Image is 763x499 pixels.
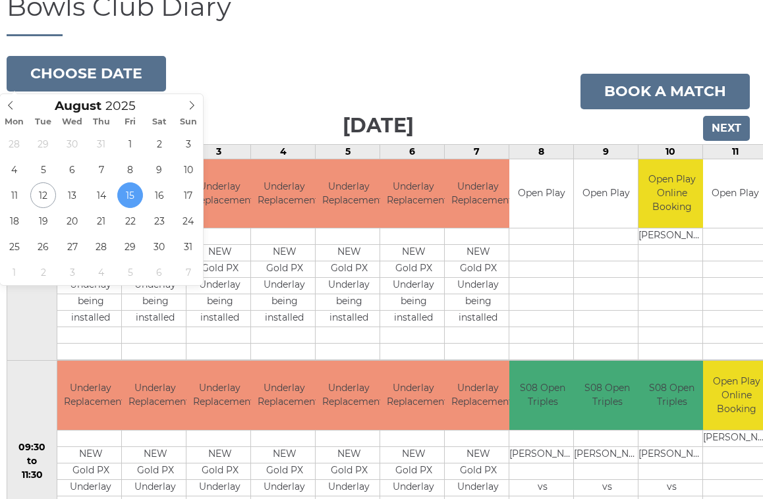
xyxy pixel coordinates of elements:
[186,463,253,479] td: Gold PX
[117,259,143,285] span: September 5, 2025
[116,118,145,126] span: Fri
[59,131,85,157] span: July 30, 2025
[380,463,447,479] td: Gold PX
[57,311,124,327] td: installed
[88,234,114,259] span: August 28, 2025
[101,98,153,113] input: Scroll to increment
[380,144,445,159] td: 6
[186,144,251,159] td: 3
[186,361,253,430] td: Underlay Replacement
[57,278,124,294] td: Underlay
[509,361,576,430] td: S08 Open Triples
[146,182,172,208] span: August 16, 2025
[122,446,188,463] td: NEW
[186,294,253,311] td: being
[445,311,511,327] td: installed
[87,118,116,126] span: Thu
[574,479,640,496] td: vs
[88,157,114,182] span: August 7, 2025
[380,311,447,327] td: installed
[122,479,188,496] td: Underlay
[88,259,114,285] span: September 4, 2025
[703,116,750,141] input: Next
[30,208,56,234] span: August 19, 2025
[186,311,253,327] td: installed
[175,259,201,285] span: September 7, 2025
[316,245,382,261] td: NEW
[638,479,705,496] td: vs
[574,446,640,463] td: [PERSON_NAME]
[445,294,511,311] td: being
[316,463,382,479] td: Gold PX
[57,463,124,479] td: Gold PX
[1,259,27,285] span: September 1, 2025
[174,118,203,126] span: Sun
[146,259,172,285] span: September 6, 2025
[316,479,382,496] td: Underlay
[380,446,447,463] td: NEW
[57,294,124,311] td: being
[251,294,318,311] td: being
[580,74,750,109] a: Book a match
[445,446,511,463] td: NEW
[117,131,143,157] span: August 1, 2025
[251,361,318,430] td: Underlay Replacement
[316,144,380,159] td: 5
[122,294,188,311] td: being
[117,182,143,208] span: August 15, 2025
[251,446,318,463] td: NEW
[7,56,166,92] button: Choose date
[251,261,318,278] td: Gold PX
[59,234,85,259] span: August 27, 2025
[445,245,511,261] td: NEW
[445,361,511,430] td: Underlay Replacement
[186,245,253,261] td: NEW
[316,159,382,228] td: Underlay Replacement
[251,159,318,228] td: Underlay Replacement
[117,208,143,234] span: August 22, 2025
[122,463,188,479] td: Gold PX
[59,157,85,182] span: August 6, 2025
[146,234,172,259] span: August 30, 2025
[146,208,172,234] span: August 23, 2025
[59,182,85,208] span: August 13, 2025
[1,234,27,259] span: August 25, 2025
[445,479,511,496] td: Underlay
[146,157,172,182] span: August 9, 2025
[380,479,447,496] td: Underlay
[251,245,318,261] td: NEW
[380,278,447,294] td: Underlay
[186,278,253,294] td: Underlay
[1,157,27,182] span: August 4, 2025
[59,259,85,285] span: September 3, 2025
[574,159,638,228] td: Open Play
[638,446,705,463] td: [PERSON_NAME]
[1,131,27,157] span: July 28, 2025
[509,159,573,228] td: Open Play
[122,278,188,294] td: Underlay
[58,118,87,126] span: Wed
[316,294,382,311] td: being
[186,446,253,463] td: NEW
[59,208,85,234] span: August 20, 2025
[57,446,124,463] td: NEW
[117,234,143,259] span: August 29, 2025
[380,361,447,430] td: Underlay Replacement
[55,100,101,113] span: Scroll to increment
[122,361,188,430] td: Underlay Replacement
[316,311,382,327] td: installed
[251,311,318,327] td: installed
[1,208,27,234] span: August 18, 2025
[638,228,705,245] td: [PERSON_NAME]
[380,261,447,278] td: Gold PX
[380,294,447,311] td: being
[380,245,447,261] td: NEW
[186,479,253,496] td: Underlay
[316,261,382,278] td: Gold PX
[251,278,318,294] td: Underlay
[316,361,382,430] td: Underlay Replacement
[29,118,58,126] span: Tue
[574,361,640,430] td: S08 Open Triples
[88,208,114,234] span: August 21, 2025
[30,157,56,182] span: August 5, 2025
